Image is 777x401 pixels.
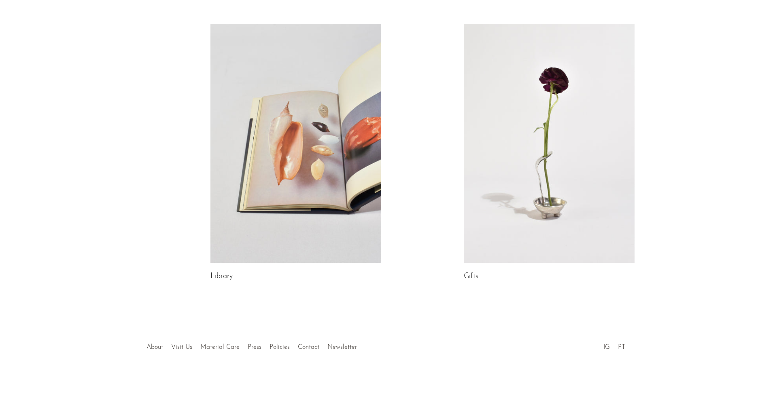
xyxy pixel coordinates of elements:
[603,344,610,350] a: IG
[270,344,290,350] a: Policies
[200,344,240,350] a: Material Care
[146,344,163,350] a: About
[248,344,261,350] a: Press
[142,338,361,353] ul: Quick links
[599,338,629,353] ul: Social Medias
[464,273,478,280] a: Gifts
[171,344,192,350] a: Visit Us
[618,344,625,350] a: PT
[210,273,233,280] a: Library
[298,344,319,350] a: Contact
